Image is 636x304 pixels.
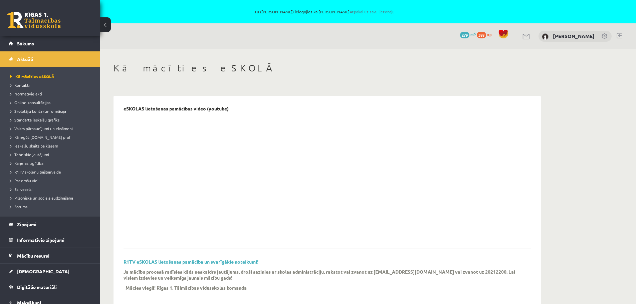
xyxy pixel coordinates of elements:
span: Standarta ieskaišu grafiks [10,117,59,122]
a: Digitālie materiāli [9,279,92,295]
a: Kā iegūt [DOMAIN_NAME] prof [10,134,93,140]
h1: Kā mācīties eSKOLĀ [114,62,541,74]
a: 388 xp [477,32,495,37]
legend: Informatīvie ziņojumi [17,232,92,248]
a: Forums [10,204,93,210]
a: Valsts pārbaudījumi un eksāmeni [10,125,93,131]
a: Sākums [9,36,92,51]
span: Kā iegūt [DOMAIN_NAME] prof [10,134,71,140]
span: Kā mācīties eSKOLĀ [10,74,54,79]
p: Rīgas 1. Tālmācības vidusskolas komanda [157,285,247,291]
a: Atpakaļ uz savu lietotāju [350,9,395,14]
a: Online konsultācijas [10,99,93,105]
span: 279 [460,32,469,38]
span: 388 [477,32,486,38]
a: Rīgas 1. Tālmācības vidusskola [7,12,61,28]
span: mP [470,32,476,37]
a: Standarta ieskaišu grafiks [10,117,93,123]
span: Digitālie materiāli [17,284,57,290]
a: Normatīvie akti [10,91,93,97]
a: Kontakti [10,82,93,88]
span: Valsts pārbaudījumi un eksāmeni [10,126,73,131]
span: Karjeras izglītība [10,161,43,166]
a: Ziņojumi [9,217,92,232]
span: xp [487,32,491,37]
span: Normatīvie akti [10,91,42,96]
p: Ja mācību procesā radīsies kāds neskaidrs jautājums, droši sazinies ar skolas administrāciju, rak... [124,269,521,281]
span: Par drošu vidi! [10,178,39,183]
span: Tehniskie jautājumi [10,152,49,157]
span: R1TV skolēnu pašpārvalde [10,169,61,175]
p: Mācies viegli! [126,285,156,291]
span: Kontakti [10,82,30,88]
a: Tehniskie jautājumi [10,151,93,158]
span: Aktuāli [17,56,33,62]
a: Skolotāju kontaktinformācija [10,108,93,114]
span: Forums [10,204,27,209]
a: Ieskaišu skaits pa klasēm [10,143,93,149]
legend: Ziņojumi [17,217,92,232]
a: [PERSON_NAME] [553,33,595,39]
a: Esi vesels! [10,186,93,192]
span: Pilsoniskā un sociālā audzināšana [10,195,73,201]
span: [DEMOGRAPHIC_DATA] [17,268,69,274]
span: Ieskaišu skaits pa klasēm [10,143,58,148]
span: Skolotāju kontaktinformācija [10,108,66,114]
p: eSKOLAS lietošanas pamācības video (youtube) [124,106,229,111]
span: Online konsultācijas [10,100,50,105]
a: Karjeras izglītība [10,160,93,166]
a: Kā mācīties eSKOLĀ [10,73,93,79]
a: Mācību resursi [9,248,92,263]
span: Mācību resursi [17,253,49,259]
span: Tu ([PERSON_NAME]) ielogojies kā [PERSON_NAME] [77,10,573,14]
img: Ance Āboliņa [542,33,549,40]
a: Pilsoniskā un sociālā audzināšana [10,195,93,201]
span: Sākums [17,40,34,46]
a: Par drošu vidi! [10,178,93,184]
a: [DEMOGRAPHIC_DATA] [9,264,92,279]
a: Aktuāli [9,51,92,67]
a: Informatīvie ziņojumi [9,232,92,248]
a: R1TV eSKOLAS lietošanas pamācība un svarīgākie noteikumi! [124,259,258,265]
a: R1TV skolēnu pašpārvalde [10,169,93,175]
span: Esi vesels! [10,187,32,192]
a: 279 mP [460,32,476,37]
